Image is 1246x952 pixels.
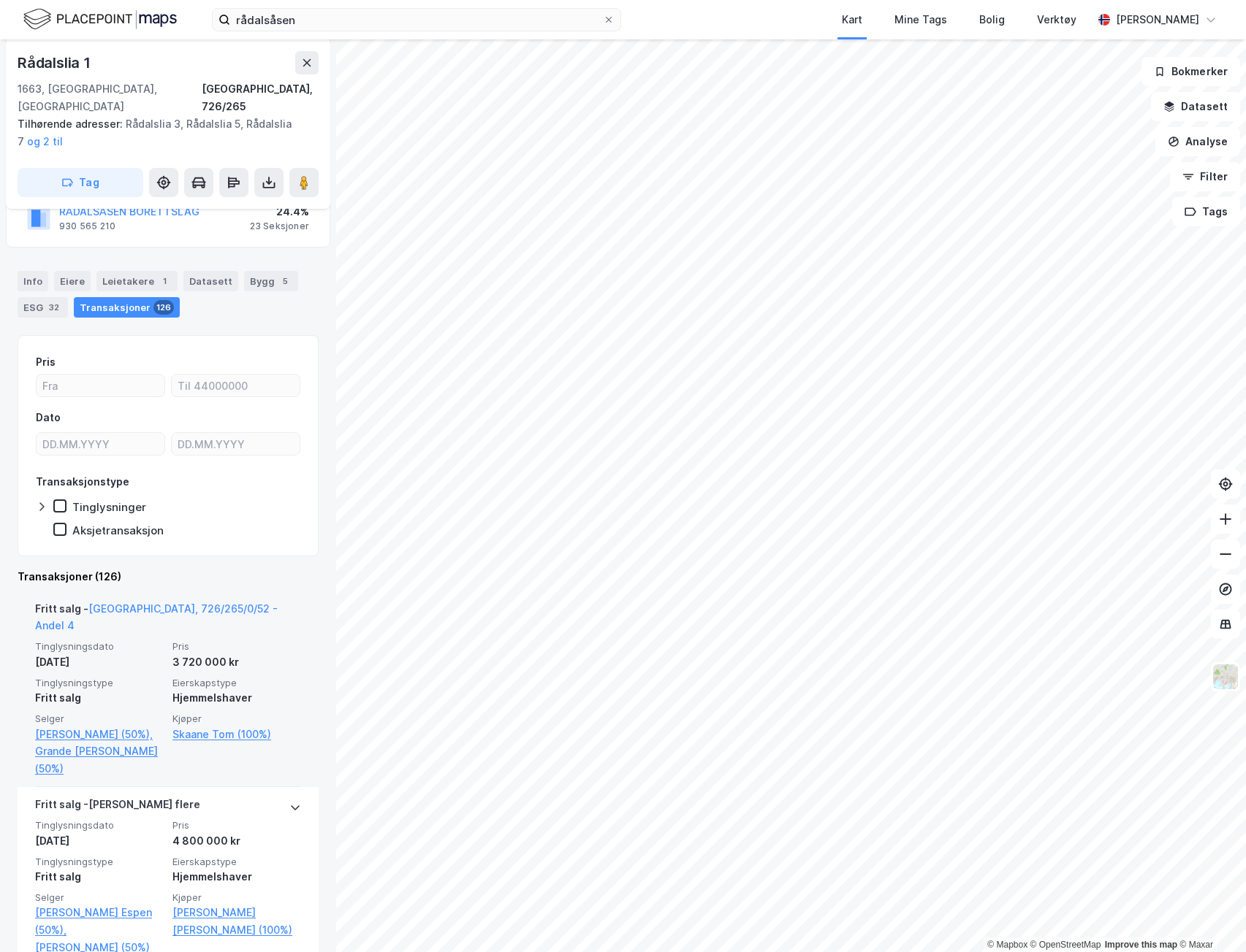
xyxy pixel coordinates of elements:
div: Dato [36,409,61,426]
span: Kjøper [172,891,301,904]
div: Fritt salg - [PERSON_NAME] flere [35,796,200,819]
span: Eierskapstype [172,677,301,689]
button: Datasett [1151,92,1240,121]
div: Fritt salg [35,868,164,886]
iframe: Chat Widget [1173,882,1246,952]
span: Eierskapstype [172,856,301,868]
div: Info [18,271,48,291]
div: Leietakere [96,271,178,291]
div: Aksjetransaksjon [72,523,164,537]
div: [GEOGRAPHIC_DATA], 726/265 [202,80,319,115]
a: [PERSON_NAME] (50%), [35,726,164,743]
button: Analyse [1155,127,1240,156]
div: Rådalslia 1 [18,51,94,74]
div: Bolig [979,11,1005,28]
img: logo.f888ab2527a4732fd821a326f86c7f29.svg [23,7,177,32]
div: Kart [842,11,862,28]
div: Fritt salg - [35,600,301,641]
div: 930 565 210 [59,220,115,232]
div: 23 Seksjoner [250,220,309,232]
div: Transaksjoner [74,297,180,318]
div: Pris [36,353,56,371]
div: 126 [153,300,174,315]
div: ESG [18,297,68,318]
input: Søk på adresse, matrikkel, gårdeiere, leietakere eller personer [230,9,603,31]
div: Verktøy [1037,11,1076,28]
div: 3 720 000 kr [172,653,301,671]
span: Pris [172,819,301,832]
a: [PERSON_NAME] Espen (50%), [35,904,164,939]
a: Skaane Tom (100%) [172,726,301,743]
input: DD.MM.YYYY [37,433,164,455]
span: Selger [35,713,164,725]
span: Tilhørende adresser: [18,118,126,130]
button: Bokmerker [1141,57,1240,86]
div: Mine Tags [894,11,947,28]
span: Tinglysningstype [35,856,164,868]
div: 1 [157,274,172,288]
a: Mapbox [987,940,1027,950]
div: Eiere [54,271,91,291]
div: [PERSON_NAME] [1116,11,1199,28]
div: 1663, [GEOGRAPHIC_DATA], [GEOGRAPHIC_DATA] [18,80,202,115]
div: 32 [46,300,62,315]
a: [PERSON_NAME] [PERSON_NAME] (100%) [172,904,301,939]
div: Hjemmelshaver [172,689,301,707]
img: Z [1212,663,1239,691]
a: [GEOGRAPHIC_DATA], 726/265/0/52 - Andel 4 [35,602,278,632]
div: Fritt salg [35,689,164,707]
div: Tinglysninger [72,500,146,514]
a: Grande [PERSON_NAME] (50%) [35,742,164,778]
input: Til 44000000 [172,375,300,396]
input: DD.MM.YYYY [172,433,300,455]
span: Tinglysningsdato [35,819,164,832]
span: Selger [35,891,164,904]
span: Kjøper [172,713,301,725]
a: Improve this map [1105,940,1177,950]
div: 24.4% [250,203,309,220]
button: Tag [18,168,143,197]
div: [DATE] [35,653,164,671]
div: Hjemmelshaver [172,868,301,886]
div: 4 800 000 kr [172,832,301,850]
div: Transaksjonstype [36,473,129,491]
button: Filter [1170,162,1240,191]
div: 5 [278,274,292,288]
div: Bygg [244,271,298,291]
button: Tags [1172,197,1240,226]
div: Kontrollprogram for chat [1173,882,1246,952]
div: [DATE] [35,832,164,850]
div: Datasett [183,271,238,291]
span: Tinglysningstype [35,677,164,689]
div: Rådalslia 3, Rådalslia 5, Rådalslia 7 [18,115,307,150]
span: Pris [172,640,301,653]
a: OpenStreetMap [1030,940,1101,950]
input: Fra [37,375,164,396]
div: Transaksjoner (126) [18,568,319,586]
span: Tinglysningsdato [35,640,164,653]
